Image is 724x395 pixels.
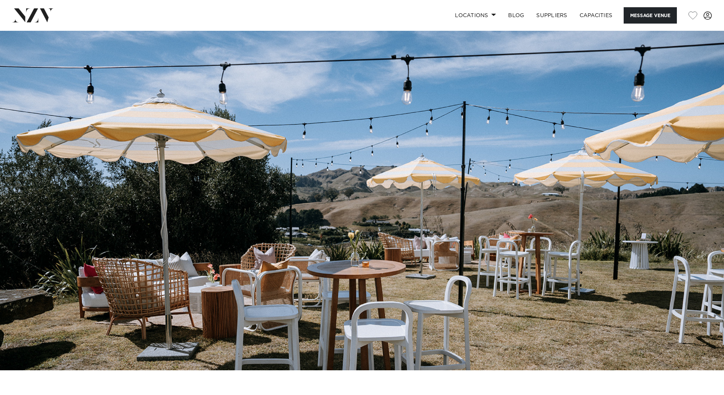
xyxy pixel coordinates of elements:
[530,7,573,24] a: SUPPLIERS
[624,7,677,24] button: Message Venue
[573,7,619,24] a: Capacities
[12,8,54,22] img: nzv-logo.png
[502,7,530,24] a: BLOG
[449,7,502,24] a: Locations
